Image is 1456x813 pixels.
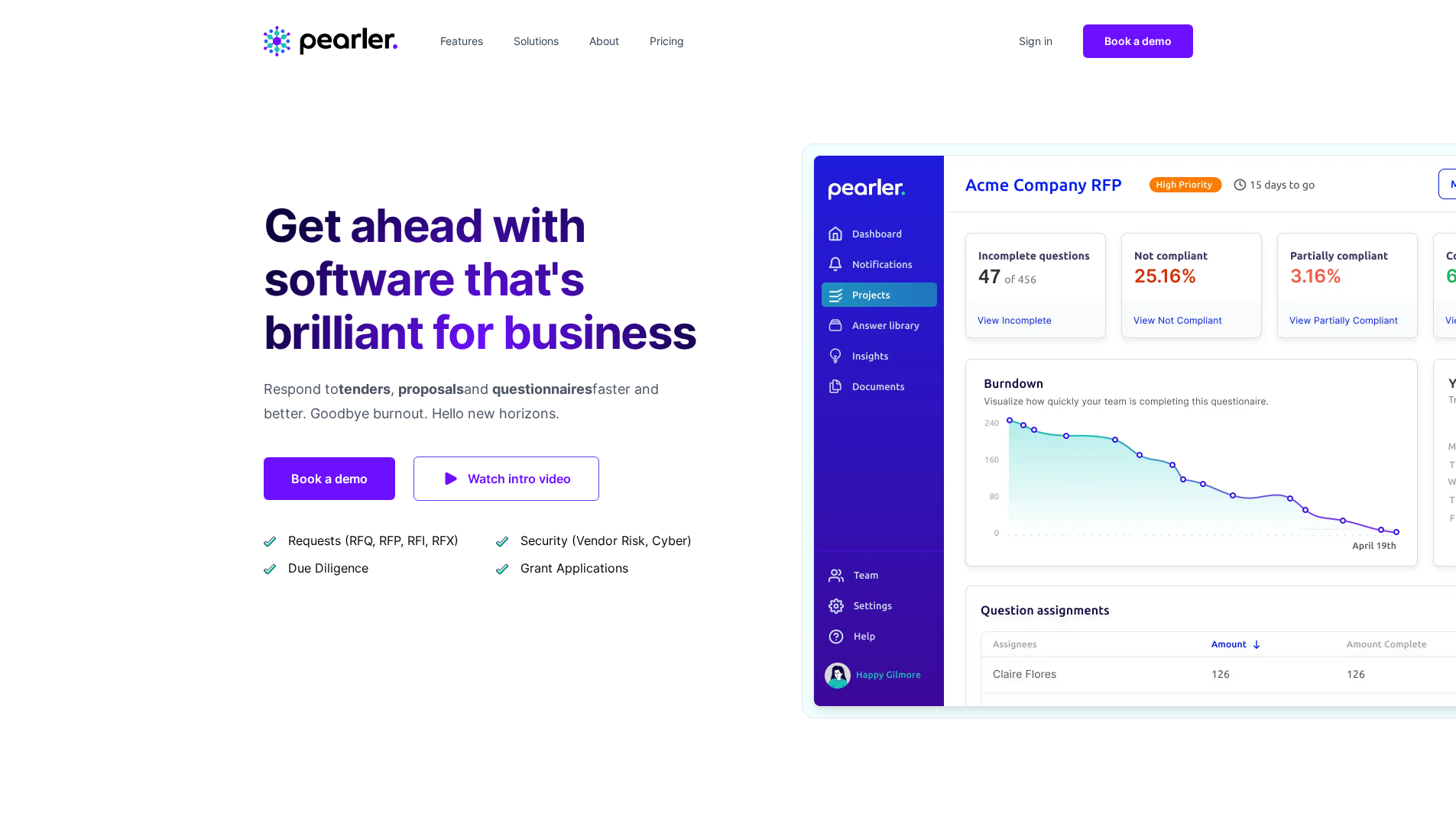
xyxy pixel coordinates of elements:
[520,559,628,577] span: Grant Applications
[288,559,368,577] span: Due Diligence
[644,29,690,53] a: Pricing
[468,468,571,489] span: Watch intro video
[264,457,395,500] a: Book a demo
[1013,29,1059,53] a: Sign in
[1104,34,1172,47] span: Book a demo
[583,29,625,53] a: About
[492,381,592,397] span: questionnaires
[264,534,276,547] img: checkmark
[520,531,692,550] span: Security (Vendor Risk, Cyber)
[434,29,489,53] a: Features
[264,26,397,56] a: Home
[1083,24,1193,58] a: Book a demo
[507,29,565,53] a: Solutions
[288,531,459,550] span: Requests (RFQ, RFP, RFI, RFX)
[496,562,508,575] img: checkmark
[398,381,464,397] span: proposals
[496,534,508,547] img: checkmark
[264,562,276,575] img: checkmark
[264,377,704,426] p: Respond to , and faster and better. Goodbye burnout. Hello new horizons.
[264,198,704,359] h1: Get ahead with software that's brilliant for business
[413,457,599,501] a: Watch intro video
[339,381,391,397] span: tenders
